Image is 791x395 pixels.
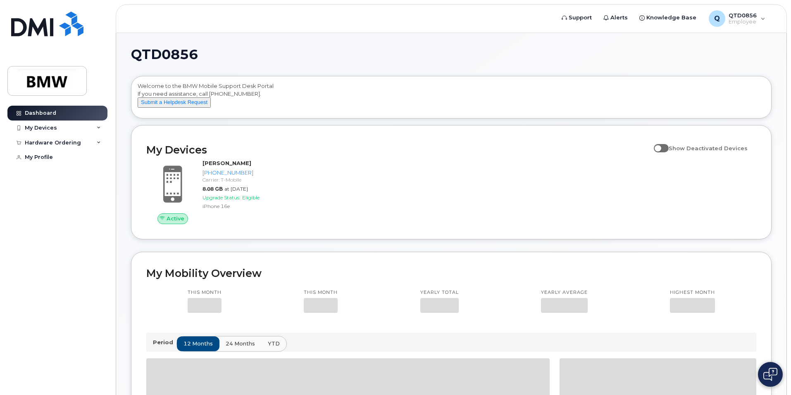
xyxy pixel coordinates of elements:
[268,340,280,348] span: YTD
[203,160,251,166] strong: [PERSON_NAME]
[226,340,255,348] span: 24 months
[146,267,756,279] h2: My Mobility Overview
[670,289,715,296] p: Highest month
[167,215,184,222] span: Active
[669,145,748,151] span: Show Deactivated Devices
[146,159,291,224] a: Active[PERSON_NAME][PHONE_NUMBER]Carrier: T-Mobile8.08 GBat [DATE]Upgrade Status:EligibleiPhone 16e
[763,368,777,381] img: Open chat
[146,144,650,156] h2: My Devices
[138,82,765,115] div: Welcome to the BMW Mobile Support Desk Portal If you need assistance, call [PHONE_NUMBER].
[654,140,660,147] input: Show Deactivated Devices
[541,289,588,296] p: Yearly average
[203,176,288,183] div: Carrier: T-Mobile
[138,97,211,108] button: Submit a Helpdesk Request
[138,99,211,105] a: Submit a Helpdesk Request
[304,289,338,296] p: This month
[131,48,198,61] span: QTD0856
[188,289,222,296] p: This month
[153,338,176,346] p: Period
[203,186,223,192] span: 8.08 GB
[224,186,248,192] span: at [DATE]
[203,169,288,177] div: [PHONE_NUMBER]
[242,194,260,201] span: Eligible
[203,203,288,210] div: iPhone 16e
[203,194,241,201] span: Upgrade Status:
[420,289,459,296] p: Yearly total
